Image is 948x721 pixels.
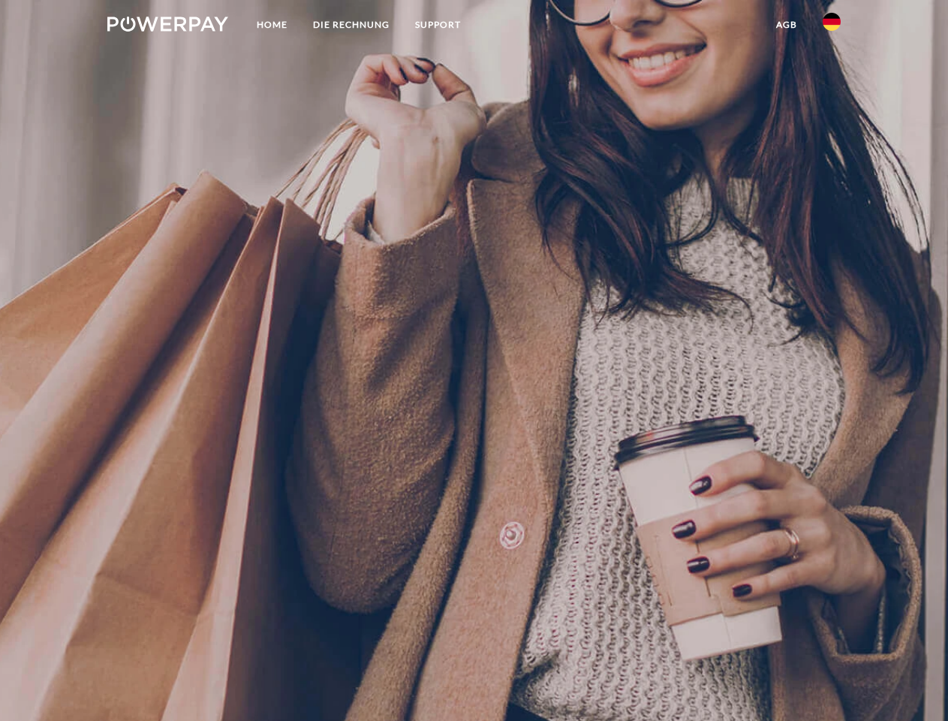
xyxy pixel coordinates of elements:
[823,13,841,31] img: de
[107,17,228,32] img: logo-powerpay-white.svg
[244,11,300,38] a: Home
[300,11,402,38] a: DIE RECHNUNG
[763,11,810,38] a: agb
[402,11,474,38] a: SUPPORT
